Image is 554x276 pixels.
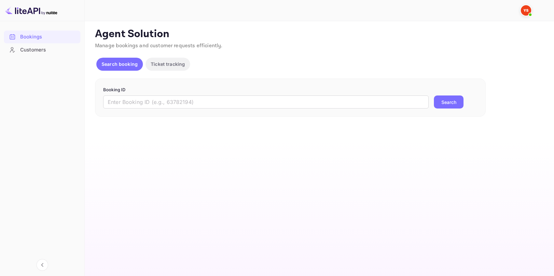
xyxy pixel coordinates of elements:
p: Search booking [102,61,138,67]
button: Search [434,95,464,109]
img: Yandex Support [521,5,531,16]
div: Bookings [20,33,77,41]
p: Agent Solution [95,28,542,41]
p: Booking ID [103,87,478,93]
input: Enter Booking ID (e.g., 63782194) [103,95,429,109]
a: Customers [4,44,80,56]
img: LiteAPI logo [5,5,57,16]
span: Manage bookings and customer requests efficiently. [95,42,223,49]
div: Customers [20,46,77,54]
a: Bookings [4,31,80,43]
button: Collapse navigation [36,259,48,271]
p: Ticket tracking [151,61,185,67]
